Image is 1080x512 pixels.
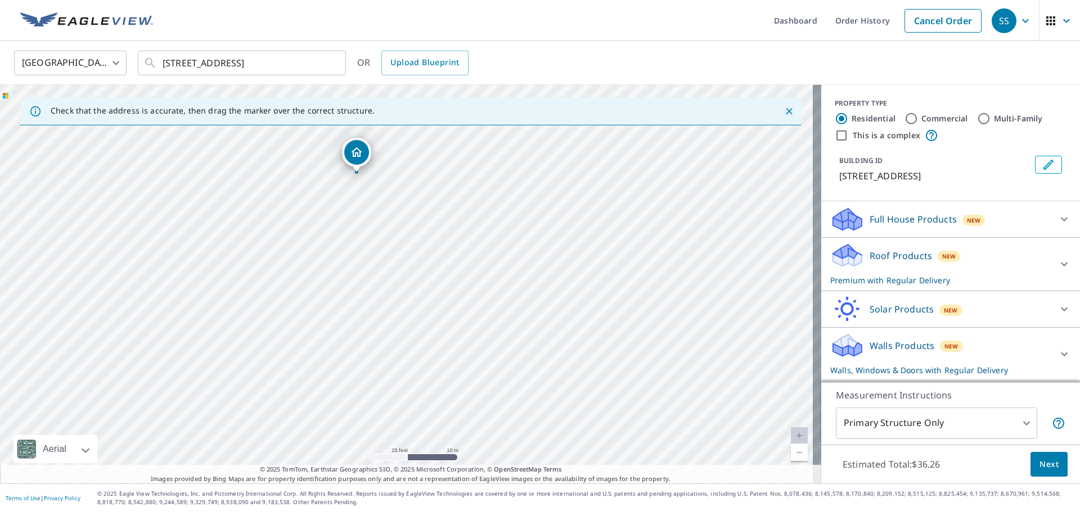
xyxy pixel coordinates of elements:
a: Terms of Use [6,494,40,502]
span: Next [1039,457,1059,472]
div: [GEOGRAPHIC_DATA] [14,47,127,79]
p: BUILDING ID [839,156,883,165]
label: Residential [852,113,895,124]
span: New [944,306,958,315]
a: Upload Blueprint [381,51,468,75]
div: SS [992,8,1016,33]
button: Edit building 1 [1035,156,1062,174]
p: Premium with Regular Delivery [830,274,1051,286]
p: Walls, Windows & Doors with Regular Delivery [830,364,1051,376]
a: Terms [543,465,562,473]
div: Aerial [13,435,97,463]
p: Full House Products [870,212,957,226]
div: Aerial [39,435,70,463]
label: This is a complex [853,130,920,141]
div: OR [357,51,469,75]
label: Commercial [921,113,968,124]
a: Current Level 20, Zoom Out [791,444,808,461]
div: Dropped pin, building 1, Residential property, 100 S 3rd St Lewisburg, PA 17837 [342,138,371,173]
span: Your report will include only the primary structure on the property. For example, a detached gara... [1052,416,1065,430]
button: Next [1030,452,1068,477]
p: Solar Products [870,302,934,316]
span: New [967,216,981,225]
div: Roof ProductsNewPremium with Regular Delivery [830,242,1071,286]
span: New [942,252,956,261]
button: Close [782,104,796,119]
span: New [944,342,958,351]
img: EV Logo [20,12,153,29]
span: © 2025 TomTom, Earthstar Geographics SIO, © 2025 Microsoft Corporation, © [260,465,562,474]
p: [STREET_ADDRESS] [839,169,1030,183]
p: Walls Products [870,339,934,352]
a: OpenStreetMap [494,465,541,473]
input: Search by address or latitude-longitude [163,47,323,79]
p: © 2025 Eagle View Technologies, Inc. and Pictometry International Corp. All Rights Reserved. Repo... [97,490,1074,506]
p: Check that the address is accurate, then drag the marker over the correct structure. [51,106,375,116]
p: Estimated Total: $36.26 [834,452,949,477]
div: Full House ProductsNew [830,206,1071,233]
span: Upload Blueprint [390,56,459,70]
p: Measurement Instructions [836,388,1065,402]
a: Current Level 20, Zoom In Disabled [791,427,808,444]
a: Privacy Policy [44,494,80,502]
div: Walls ProductsNewWalls, Windows & Doors with Regular Delivery [830,332,1071,376]
a: Cancel Order [904,9,982,33]
div: Solar ProductsNew [830,296,1071,323]
p: | [6,495,80,501]
div: PROPERTY TYPE [835,98,1066,108]
div: Primary Structure Only [836,407,1037,439]
label: Multi-Family [994,113,1043,124]
p: Roof Products [870,249,932,262]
